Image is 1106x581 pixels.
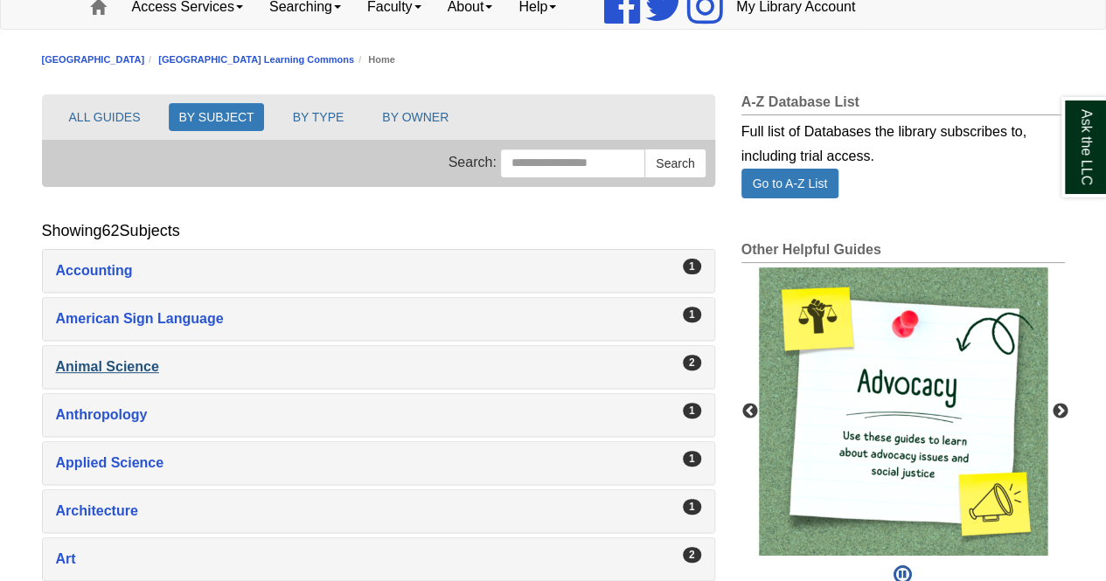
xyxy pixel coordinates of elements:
nav: breadcrumb [42,52,1065,68]
div: 2 [683,355,701,370]
div: Full list of Databases the library subscribes to, including trial access. [741,115,1065,169]
div: 2 [683,547,701,563]
span: Search: [449,155,497,169]
button: Search [644,149,706,178]
a: Animal Science [56,355,701,379]
div: 1 [683,403,701,418]
a: Art [56,547,701,571]
a: Architecture [56,499,701,523]
li: Home [354,52,395,68]
a: American Sign Language [56,307,701,331]
div: 1 [683,499,701,515]
div: This box contains rotating images [759,267,1047,556]
img: This image links to a collection of guides about advocacy and social justice [759,267,1047,556]
button: BY SUBJECT [169,103,263,131]
button: BY OWNER [372,103,458,131]
div: 1 [683,307,701,322]
div: 1 [683,451,701,467]
a: [GEOGRAPHIC_DATA] Learning Commons [158,54,354,65]
input: Search this Group [500,149,645,178]
button: Previous [741,403,759,420]
h2: A-Z Database List [741,94,1065,115]
a: Go to A-Z List [741,169,839,198]
a: Applied Science [56,451,701,475]
h2: Showing Subjects [42,222,180,240]
h2: Other Helpful Guides [741,242,1065,263]
a: Anthropology [56,403,701,427]
button: Next [1052,403,1069,420]
a: Accounting [56,259,701,283]
div: 1 [683,259,701,274]
span: 62 [102,222,120,239]
button: ALL GUIDES [59,103,150,131]
a: [GEOGRAPHIC_DATA] [42,54,145,65]
button: BY TYPE [283,103,354,131]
